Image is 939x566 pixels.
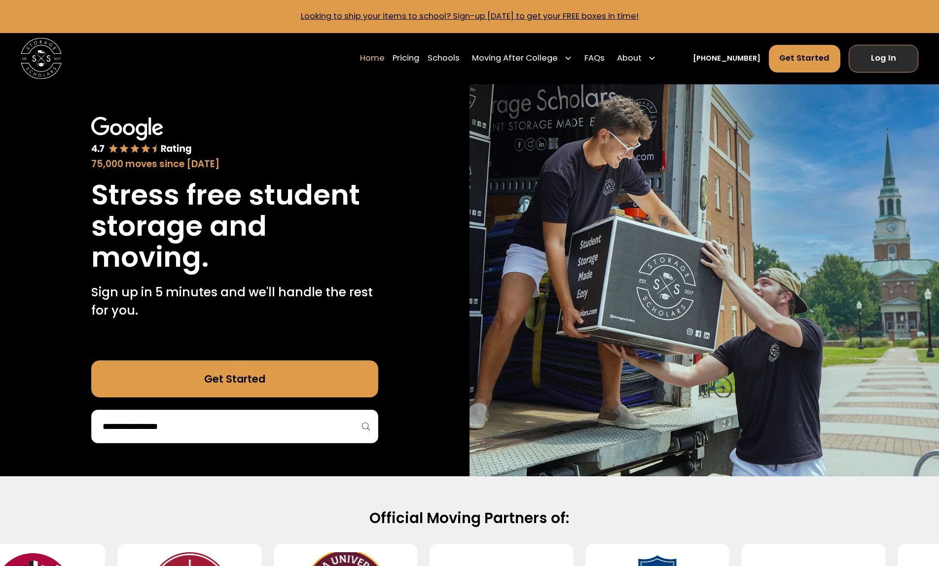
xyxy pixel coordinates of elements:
h2: Official Moving Partners of: [141,509,798,528]
a: Looking to ship your items to school? Sign-up [DATE] to get your FREE boxes in time! [301,10,639,22]
div: 75,000 moves since [DATE] [91,157,379,171]
p: Sign up in 5 minutes and we'll handle the rest for you. [91,283,379,320]
div: Moving After College [468,44,577,72]
img: Storage Scholars main logo [21,38,62,79]
a: Home [360,44,385,72]
a: Log In [849,45,918,72]
img: Google 4.7 star rating [91,117,192,155]
div: About [613,44,660,72]
a: Get Started [769,45,841,72]
a: Get Started [91,360,379,397]
a: FAQs [584,44,605,72]
a: Schools [428,44,460,72]
h1: Stress free student storage and moving. [91,179,379,273]
a: [PHONE_NUMBER] [693,53,760,64]
div: About [617,52,642,65]
img: Storage Scholars makes moving and storage easy. [469,84,939,476]
a: Pricing [393,44,419,72]
div: Moving After College [472,52,558,65]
